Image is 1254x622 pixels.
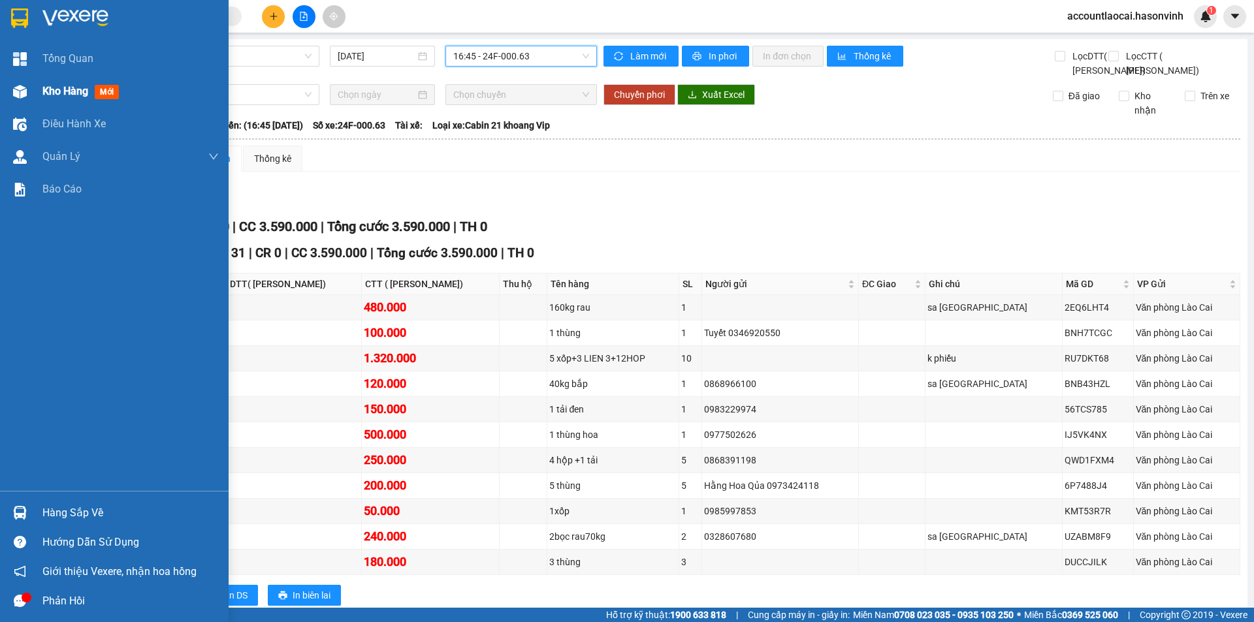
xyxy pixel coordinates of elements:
[13,52,27,66] img: dashboard-icon
[338,49,415,63] input: 15/10/2025
[1134,524,1240,550] td: Văn phòng Lào Cai
[1063,499,1134,524] td: KMT53R7R
[1065,402,1131,416] div: 56TCS785
[702,87,745,102] span: Xuất Excel
[1065,326,1131,340] div: BNH7TCGC
[202,585,258,606] button: printerIn DS
[614,52,625,62] span: sync
[827,46,903,67] button: bar-chartThống kê
[1134,397,1240,422] td: Văn phòng Lào Cai
[1200,10,1212,22] img: icon-new-feature
[603,84,675,105] button: Chuyển phơi
[1182,610,1191,619] span: copyright
[549,453,677,467] div: 4 hộp +1 tải
[681,453,699,467] div: 5
[1063,397,1134,422] td: 56TCS785
[42,591,219,611] div: Phản hồi
[42,563,197,580] span: Giới thiệu Vexere, nhận hoa hồng
[1128,608,1130,622] span: |
[549,326,677,340] div: 1 thùng
[42,50,93,67] span: Tổng Quan
[14,595,26,607] span: message
[370,245,374,260] span: |
[1207,6,1216,15] sup: 1
[208,118,303,132] span: Chuyến: (16:45 [DATE])
[1229,10,1241,22] span: caret-down
[1065,377,1131,391] div: BNB43HZL
[1063,89,1105,103] span: Đã giao
[549,504,677,518] div: 1xốp
[1136,529,1238,544] div: Văn phòng Lào Cai
[862,277,912,291] span: ĐC Giao
[1063,295,1134,320] td: 2EQ6LHT4
[1063,473,1134,499] td: 6P7488J4
[13,117,27,131] img: warehouse-icon
[293,5,315,28] button: file-add
[547,273,679,295] th: Tên hàng
[1066,277,1120,291] span: Mã GD
[269,12,278,21] span: plus
[549,555,677,569] div: 3 thùng
[679,273,702,295] th: SL
[677,84,755,105] button: downloadXuất Excel
[549,402,677,416] div: 1 tải đen
[268,585,341,606] button: printerIn biên lai
[1065,351,1131,365] div: RU7DKT68
[1065,478,1131,493] div: 6P7488J4
[704,428,856,442] div: 0977502626
[682,46,749,67] button: printerIn phơi
[705,277,845,291] span: Người gửi
[1063,320,1134,346] td: BNH7TCGC
[837,52,848,62] span: bar-chart
[42,533,219,552] div: Hướng dẫn sử dụng
[42,116,106,132] span: Điều hành xe
[453,46,589,66] span: 16:45 - 24F-000.63
[704,377,856,391] div: 0868966100
[1136,504,1238,518] div: Văn phòng Lào Cai
[1223,5,1246,28] button: caret-down
[549,300,677,315] div: 160kg rau
[42,85,88,97] span: Kho hàng
[709,49,739,63] span: In phơi
[14,565,26,578] span: notification
[299,12,308,21] span: file-add
[1136,351,1238,365] div: Văn phòng Lào Cai
[1136,402,1238,416] div: Văn phòng Lào Cai
[670,610,726,620] strong: 1900 633 818
[1065,504,1131,518] div: KMT53R7R
[681,504,699,518] div: 1
[364,349,497,367] div: 1.320.000
[313,118,385,132] span: Số xe: 24F-000.63
[1067,49,1148,78] span: Lọc DTT( [PERSON_NAME])
[704,402,856,416] div: 0983229974
[549,377,677,391] div: 40kg bắp
[1134,295,1240,320] td: Văn phòng Lào Cai
[736,608,738,622] span: |
[549,478,677,493] div: 5 thùng
[291,245,367,260] span: CC 3.590.000
[255,245,281,260] span: CR 0
[681,428,699,442] div: 1
[704,478,856,493] div: Hằng Hoa Qủa 0973424118
[681,402,699,416] div: 1
[606,608,726,622] span: Hỗ trợ kỹ thuật:
[239,219,317,234] span: CC 3.590.000
[323,5,346,28] button: aim
[364,298,497,317] div: 480.000
[460,219,487,234] span: TH 0
[1134,473,1240,499] td: Văn phòng Lào Cai
[227,588,248,602] span: In DS
[278,591,287,601] span: printer
[1136,377,1238,391] div: Văn phòng Lào Cai
[1121,49,1201,78] span: Lọc CTT ( [PERSON_NAME])
[1134,499,1240,524] td: Văn phòng Lào Cai
[254,151,291,166] div: Thống kê
[681,555,699,569] div: 3
[364,400,497,418] div: 150.000
[364,527,497,546] div: 240.000
[681,478,699,493] div: 5
[1017,612,1021,617] span: ⚪️
[1129,89,1175,117] span: Kho nhận
[1136,300,1238,315] div: Văn phòng Lào Cai
[1134,371,1240,397] td: Văn phòng Lào Cai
